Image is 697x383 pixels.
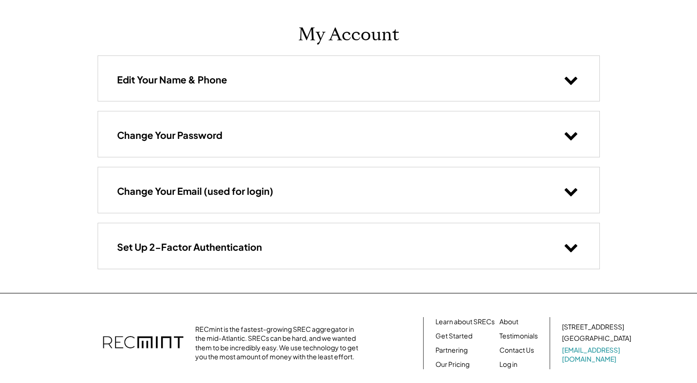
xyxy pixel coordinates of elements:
[195,325,363,362] div: RECmint is the fastest-growing SREC aggregator in the mid-Atlantic. SRECs can be hard, and we wan...
[562,322,624,332] div: [STREET_ADDRESS]
[435,331,472,341] a: Get Started
[499,331,538,341] a: Testimonials
[117,73,227,86] h3: Edit Your Name & Phone
[562,334,631,343] div: [GEOGRAPHIC_DATA]
[562,346,633,364] a: [EMAIL_ADDRESS][DOMAIN_NAME]
[435,317,495,327] a: Learn about SRECs
[499,346,534,355] a: Contact Us
[435,346,468,355] a: Partnering
[499,317,518,327] a: About
[117,129,222,141] h3: Change Your Password
[117,185,273,197] h3: Change Your Email (used for login)
[103,327,183,360] img: recmint-logotype%403x.png
[298,24,399,46] h1: My Account
[117,241,262,253] h3: Set Up 2-Factor Authentication
[435,360,470,369] a: Our Pricing
[499,360,517,369] a: Log in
